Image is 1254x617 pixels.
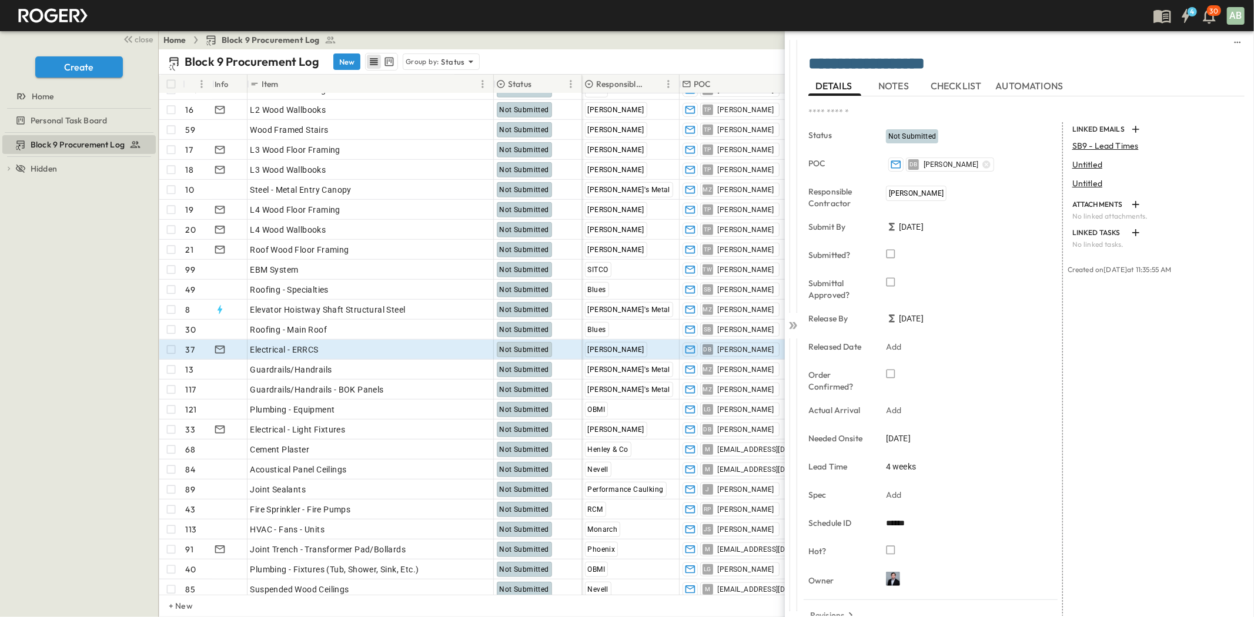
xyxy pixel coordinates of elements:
[1072,159,1102,170] span: Untitled
[250,544,406,555] span: Joint Trench - Transformer Pad/Bollards
[500,186,549,194] span: Not Submitted
[886,404,902,416] p: Add
[186,364,193,375] p: 13
[500,425,549,434] span: Not Submitted
[588,525,618,534] span: Monarch
[250,364,332,375] span: Guardrails/Handrails
[808,404,870,416] p: Actual Arrival
[163,34,186,46] a: Home
[588,206,644,214] span: [PERSON_NAME]
[808,129,870,141] p: Status
[500,206,549,214] span: Not Submitted
[588,266,608,274] span: SITCO
[163,34,343,46] nav: breadcrumbs
[476,77,490,91] button: Menu
[588,166,644,174] span: [PERSON_NAME]
[31,139,125,150] span: Block 9 Procurement Log
[2,135,156,154] div: test
[931,81,984,92] span: CHECKLIST
[250,144,340,156] span: L3 Wood Floor Framing
[588,405,606,414] span: OBMI
[508,78,531,90] p: Status
[564,77,578,91] button: Menu
[186,524,197,535] p: 113
[500,585,549,593] span: Not Submitted
[808,186,870,209] p: Responsible Contractor
[365,53,398,71] div: table view
[186,584,195,595] p: 85
[500,405,549,414] span: Not Submitted
[996,81,1066,92] span: AUTOMATIONS
[886,572,900,586] img: Profile Picture
[250,324,327,336] span: Roofing - Main Roof
[588,425,644,434] span: [PERSON_NAME]
[588,365,670,374] span: [PERSON_NAME]'s Metal
[250,464,347,475] span: Acoustical Panel Ceilings
[186,224,196,236] p: 20
[661,77,676,91] button: Menu
[333,53,360,70] button: New
[186,484,195,495] p: 89
[35,56,123,78] button: Create
[588,306,670,314] span: [PERSON_NAME]'s Metal
[808,157,870,169] p: POC
[500,465,549,474] span: Not Submitted
[1210,6,1218,16] p: 30
[909,164,917,165] span: DB
[250,304,406,316] span: Elevator Hoistway Shaft Structural Steel
[186,564,196,575] p: 40
[500,445,549,454] span: Not Submitted
[186,504,195,515] p: 43
[250,104,326,116] span: L2 Wood Wallbooks
[500,365,549,374] span: Not Submitted
[808,341,870,353] p: Released Date
[1072,200,1126,209] p: ATTACHMENTS
[1227,7,1245,25] div: AB
[186,324,196,336] p: 30
[186,204,193,216] p: 19
[588,585,608,593] span: Nevell
[500,226,549,234] span: Not Submitted
[250,404,335,415] span: Plumbing - Equipment
[588,565,606,574] span: OBMI
[500,166,549,174] span: Not Submitted
[183,75,212,93] div: #
[588,465,608,474] span: Nevell
[186,444,195,455] p: 68
[135,33,153,45] span: close
[186,104,193,116] p: 16
[500,385,549,394] span: Not Submitted
[186,164,193,176] p: 18
[250,164,326,176] span: L3 Wood Wallbooks
[500,106,549,114] span: Not Submitted
[1190,7,1194,16] h6: 4
[169,600,176,612] p: + New
[500,126,549,134] span: Not Submitted
[250,504,351,515] span: Fire Sprinkler - Fire Pumps
[815,81,854,92] span: DETAILS
[186,384,196,395] p: 117
[808,369,870,393] p: Order Confirmed?
[186,424,195,435] p: 33
[588,545,616,554] span: Phoenix
[250,444,310,455] span: Cement Plaster
[500,505,549,514] span: Not Submitted
[185,53,319,70] p: Block 9 Procurement Log
[500,326,549,334] span: Not Submitted
[588,146,644,154] span: [PERSON_NAME]
[32,90,54,102] span: Home
[442,56,465,68] p: Status
[186,344,195,356] p: 37
[250,584,349,595] span: Suspended Wood Ceilings
[382,55,396,69] button: kanban view
[588,126,644,134] span: [PERSON_NAME]
[1072,140,1139,151] span: SB9 - Lead Times
[808,489,870,501] p: Spec
[250,424,346,435] span: Electrical - Light Fixtures
[186,124,195,136] p: 59
[250,184,352,196] span: Steel - Metal Entry Canopy
[186,464,195,475] p: 84
[588,226,644,234] span: [PERSON_NAME]
[281,78,294,90] button: Sort
[1072,178,1102,189] span: Untitled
